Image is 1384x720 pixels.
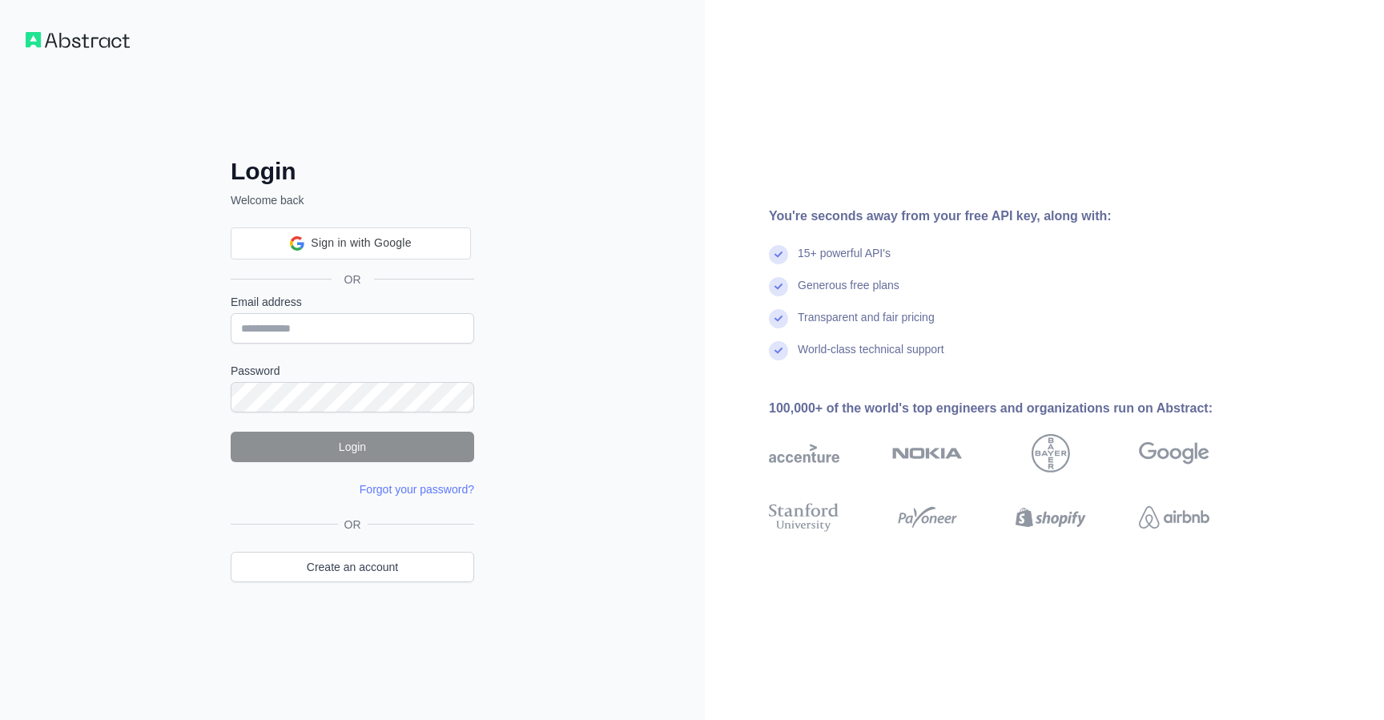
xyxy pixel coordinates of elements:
[231,363,474,379] label: Password
[231,227,471,259] div: Sign in with Google
[769,207,1261,226] div: You're seconds away from your free API key, along with:
[231,157,474,186] h2: Login
[231,552,474,582] a: Create an account
[360,483,474,496] a: Forgot your password?
[338,517,368,533] span: OR
[26,32,130,48] img: Workflow
[892,500,963,535] img: payoneer
[798,309,935,341] div: Transparent and fair pricing
[332,272,374,288] span: OR
[892,434,963,473] img: nokia
[769,245,788,264] img: check mark
[769,277,788,296] img: check mark
[769,309,788,328] img: check mark
[231,432,474,462] button: Login
[311,235,411,251] span: Sign in with Google
[769,399,1261,418] div: 100,000+ of the world's top engineers and organizations run on Abstract:
[1016,500,1086,535] img: shopify
[231,294,474,310] label: Email address
[769,500,839,535] img: stanford university
[1139,434,1209,473] img: google
[231,192,474,208] p: Welcome back
[798,341,944,373] div: World-class technical support
[769,341,788,360] img: check mark
[798,277,899,309] div: Generous free plans
[769,434,839,473] img: accenture
[1032,434,1070,473] img: bayer
[798,245,891,277] div: 15+ powerful API's
[1139,500,1209,535] img: airbnb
